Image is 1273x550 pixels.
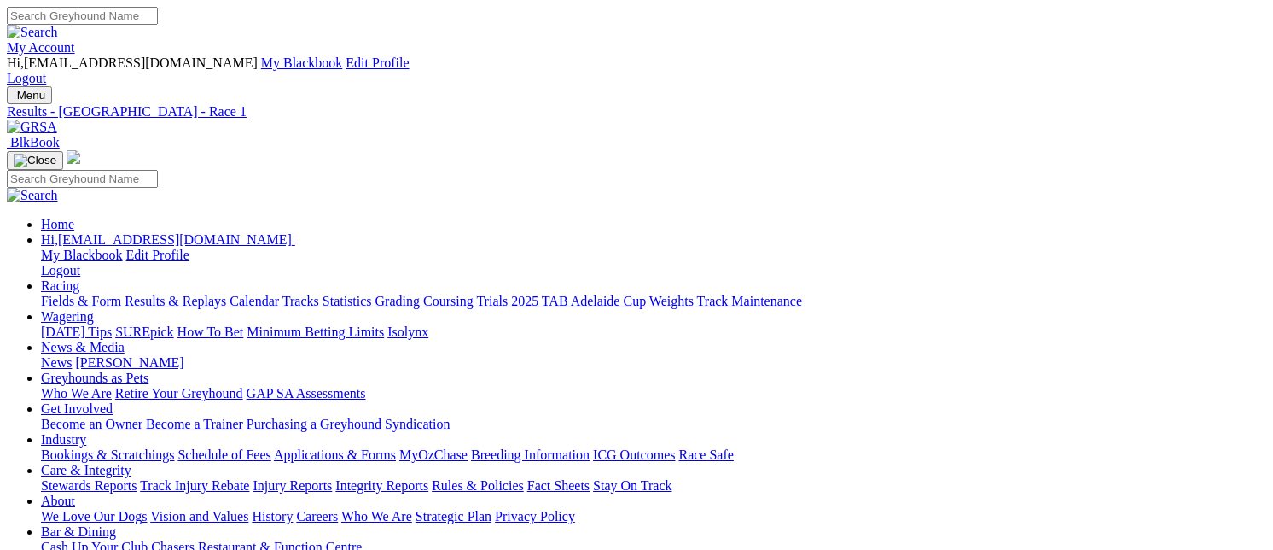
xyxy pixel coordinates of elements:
[416,509,491,524] a: Strategic Plan
[423,294,474,308] a: Coursing
[476,294,508,308] a: Trials
[593,448,675,462] a: ICG Outcomes
[126,248,189,262] a: Edit Profile
[252,509,293,524] a: History
[678,448,733,462] a: Race Safe
[41,524,116,539] a: Bar & Dining
[7,188,58,203] img: Search
[649,294,694,308] a: Weights
[7,170,158,188] input: Search
[41,509,147,524] a: We Love Our Dogs
[7,56,258,70] span: Hi, [EMAIL_ADDRESS][DOMAIN_NAME]
[230,294,279,308] a: Calendar
[115,325,173,339] a: SUREpick
[41,232,295,247] a: Hi,[EMAIL_ADDRESS][DOMAIN_NAME]
[253,478,332,493] a: Injury Reports
[41,294,121,308] a: Fields & Form
[41,478,1266,494] div: Care & Integrity
[150,509,248,524] a: Vision and Values
[41,248,1266,278] div: Hi,[EMAIL_ADDRESS][DOMAIN_NAME]
[41,355,1266,371] div: News & Media
[7,7,158,25] input: Search
[7,104,1266,120] a: Results - [GEOGRAPHIC_DATA] - Race 1
[7,151,63,170] button: Toggle navigation
[7,25,58,40] img: Search
[41,463,131,477] a: Care & Integrity
[41,232,292,247] span: Hi, [EMAIL_ADDRESS][DOMAIN_NAME]
[7,120,57,135] img: GRSA
[296,509,338,524] a: Careers
[41,417,1266,432] div: Get Involved
[75,355,183,370] a: [PERSON_NAME]
[41,309,94,324] a: Wagering
[7,40,75,55] a: My Account
[282,294,319,308] a: Tracks
[41,278,79,293] a: Racing
[527,478,590,493] a: Fact Sheets
[146,417,243,431] a: Become a Trainer
[41,448,1266,463] div: Industry
[67,150,80,164] img: logo-grsa-white.png
[247,325,384,339] a: Minimum Betting Limits
[247,417,381,431] a: Purchasing a Greyhound
[177,325,244,339] a: How To Bet
[140,478,249,493] a: Track Injury Rebate
[41,340,125,354] a: News & Media
[41,509,1266,524] div: About
[41,432,86,447] a: Industry
[41,448,174,462] a: Bookings & Scratchings
[399,448,468,462] a: MyOzChase
[41,217,74,231] a: Home
[14,154,56,167] img: Close
[7,56,1266,86] div: My Account
[261,56,343,70] a: My Blackbook
[274,448,396,462] a: Applications & Forms
[41,386,112,401] a: Who We Are
[41,355,72,370] a: News
[495,509,575,524] a: Privacy Policy
[335,478,428,493] a: Integrity Reports
[41,401,113,416] a: Get Involved
[375,294,420,308] a: Grading
[432,478,524,493] a: Rules & Policies
[41,325,1266,340] div: Wagering
[385,417,450,431] a: Syndication
[247,386,366,401] a: GAP SA Assessments
[177,448,270,462] a: Schedule of Fees
[697,294,802,308] a: Track Maintenance
[125,294,226,308] a: Results & Replays
[41,325,112,339] a: [DATE] Tips
[41,417,142,431] a: Become an Owner
[41,371,148,385] a: Greyhounds as Pets
[41,478,137,493] a: Stewards Reports
[10,135,60,149] span: BlkBook
[7,86,52,104] button: Toggle navigation
[471,448,590,462] a: Breeding Information
[387,325,428,339] a: Isolynx
[593,478,671,493] a: Stay On Track
[41,386,1266,401] div: Greyhounds as Pets
[7,135,60,149] a: BlkBook
[41,494,75,508] a: About
[341,509,412,524] a: Who We Are
[323,294,372,308] a: Statistics
[115,386,243,401] a: Retire Your Greyhound
[41,248,123,262] a: My Blackbook
[346,56,409,70] a: Edit Profile
[511,294,646,308] a: 2025 TAB Adelaide Cup
[41,294,1266,309] div: Racing
[41,263,80,278] a: Logout
[7,71,46,85] a: Logout
[17,89,45,102] span: Menu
